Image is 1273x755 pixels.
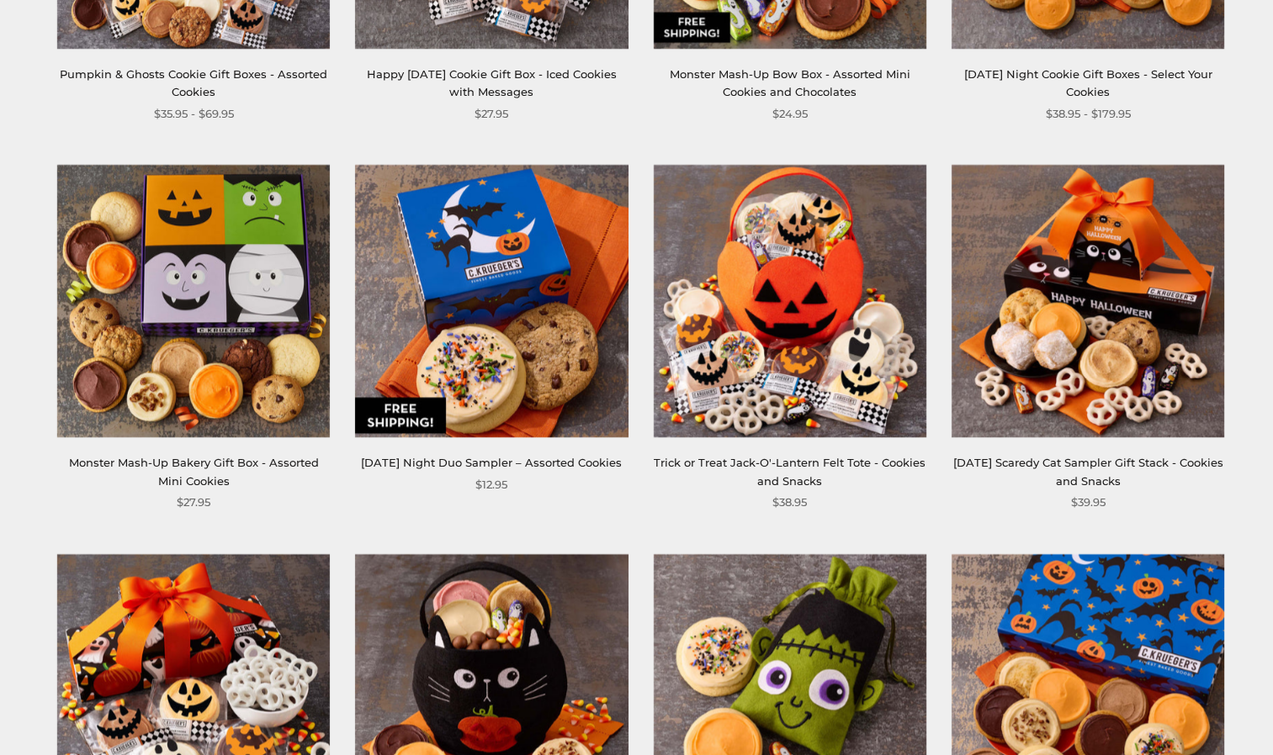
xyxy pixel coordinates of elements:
span: $27.95 [177,494,210,511]
img: Halloween Scaredy Cat Sampler Gift Stack - Cookies and Snacks [952,165,1224,437]
a: [DATE] Night Cookie Gift Boxes - Select Your Cookies [963,67,1212,98]
img: Trick or Treat Jack-O'-Lantern Felt Tote - Cookies and Snacks [653,165,926,437]
span: $38.95 - $179.95 [1045,105,1130,123]
a: Happy [DATE] Cookie Gift Box - Iced Cookies with Messages [367,67,617,98]
span: $24.95 [772,105,808,123]
img: Monster Mash-Up Bakery Gift Box - Assorted Mini Cookies [57,165,330,437]
a: [DATE] Scaredy Cat Sampler Gift Stack - Cookies and Snacks [952,456,1223,487]
span: $38.95 [772,494,807,511]
span: $35.95 - $69.95 [153,105,233,123]
span: $39.95 [1070,494,1105,511]
span: $12.95 [475,476,507,494]
span: $27.95 [475,105,508,123]
img: Halloween Night Duo Sampler – Assorted Cookies [355,165,628,437]
a: Pumpkin & Ghosts Cookie Gift Boxes - Assorted Cookies [60,67,327,98]
a: Trick or Treat Jack-O'-Lantern Felt Tote - Cookies and Snacks [654,456,926,487]
a: [DATE] Night Duo Sampler – Assorted Cookies [361,456,622,469]
a: Monster Mash-Up Bakery Gift Box - Assorted Mini Cookies [68,456,318,487]
iframe: Sign Up via Text for Offers [13,691,174,742]
a: Monster Mash-Up Bow Box - Assorted Mini Cookies and Chocolates [670,67,910,98]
